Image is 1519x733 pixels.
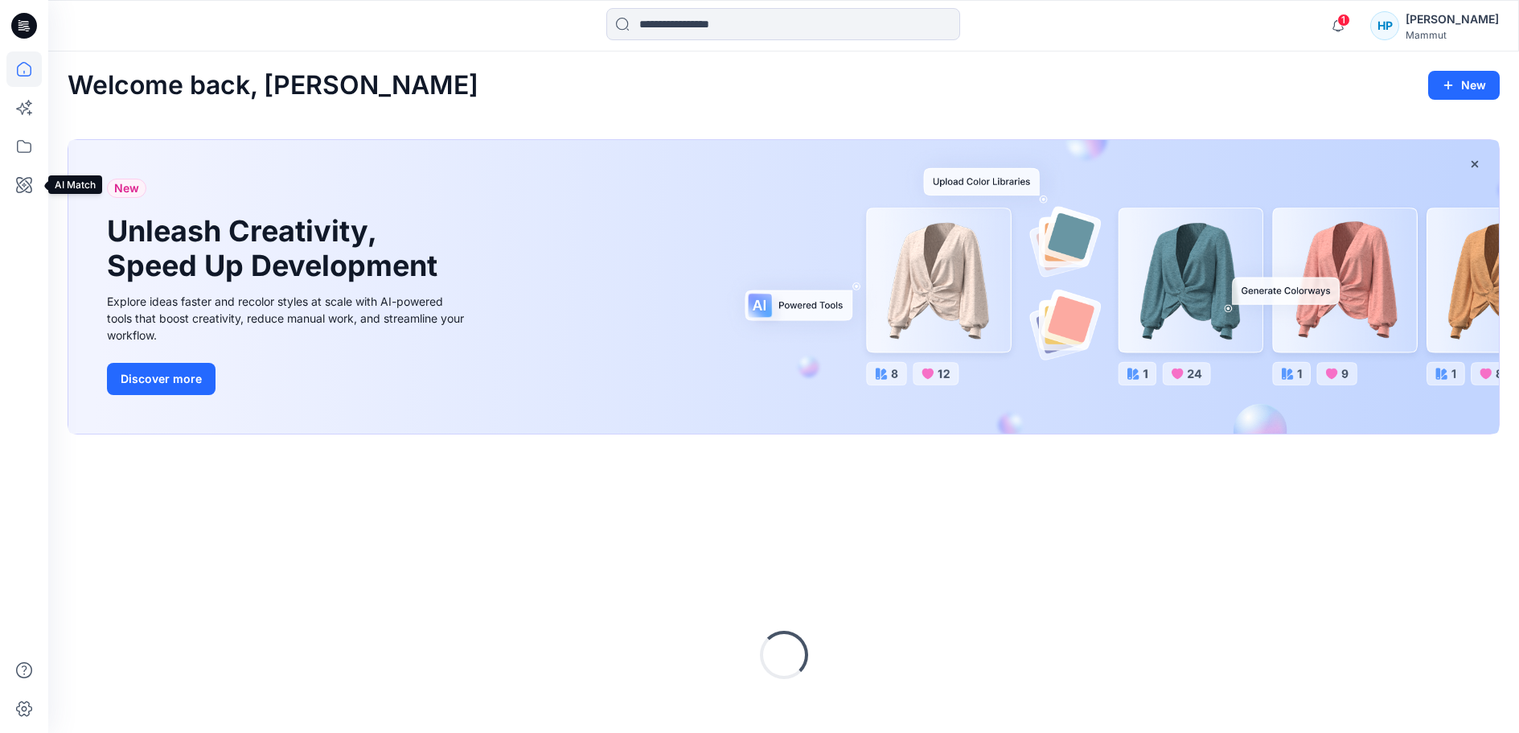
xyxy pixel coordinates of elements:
[1337,14,1350,27] span: 1
[68,71,478,101] h2: Welcome back, [PERSON_NAME]
[107,363,469,395] a: Discover more
[107,363,216,395] button: Discover more
[1406,10,1499,29] div: [PERSON_NAME]
[1370,11,1399,40] div: HP
[107,214,445,283] h1: Unleash Creativity, Speed Up Development
[114,179,139,198] span: New
[1406,29,1499,41] div: Mammut
[107,293,469,344] div: Explore ideas faster and recolor styles at scale with AI-powered tools that boost creativity, red...
[1428,71,1500,100] button: New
